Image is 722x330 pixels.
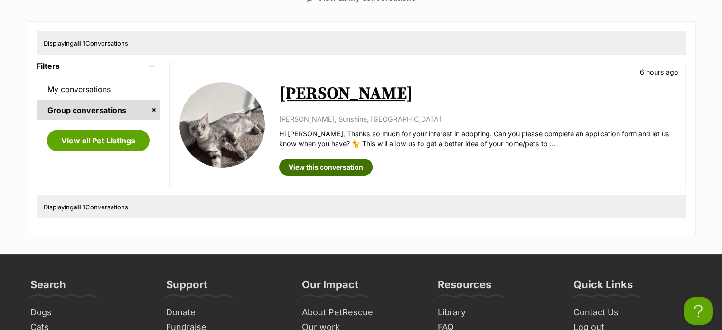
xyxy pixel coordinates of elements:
a: Contact Us [570,305,696,320]
h3: Our Impact [302,278,358,297]
iframe: Help Scout Beacon - Open [684,297,713,325]
h3: Search [30,278,66,297]
span: Displaying Conversations [44,39,128,47]
strong: all 1 [74,39,85,47]
a: About PetRescue [298,305,424,320]
p: 6 hours ago [640,67,678,77]
h3: Support [166,278,207,297]
a: Donate [162,305,289,320]
span: Displaying Conversations [44,203,128,211]
a: Library [434,305,560,320]
a: View this conversation [279,159,373,176]
h3: Resources [438,278,491,297]
h3: Quick Links [573,278,633,297]
a: Group conversations [37,100,160,120]
p: [PERSON_NAME], Sunshine, [GEOGRAPHIC_DATA] [279,114,675,124]
a: [PERSON_NAME] [279,83,413,104]
strong: all 1 [74,203,85,211]
p: Hi [PERSON_NAME], Thanks so much for your interest in adopting. Can you please complete an applic... [279,129,675,149]
a: My conversations [37,79,160,99]
a: View all Pet Listings [47,130,150,151]
a: Dogs [27,305,153,320]
header: Filters [37,62,160,70]
img: Mae [179,82,265,168]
